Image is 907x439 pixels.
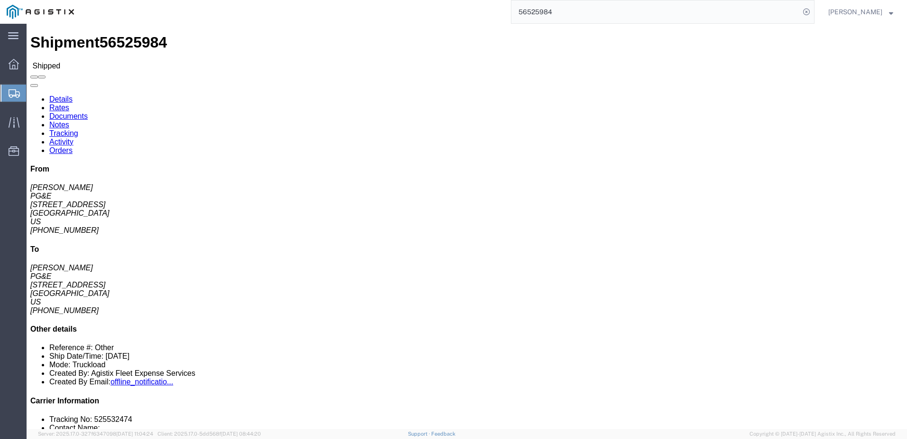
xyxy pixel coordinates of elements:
[828,7,882,17] span: Deni Smith
[828,6,894,18] button: [PERSON_NAME]
[157,431,261,437] span: Client: 2025.17.0-5dd568f
[511,0,800,23] input: Search for shipment number, reference number
[38,431,153,437] span: Server: 2025.17.0-327f6347098
[408,431,432,437] a: Support
[750,430,896,438] span: Copyright © [DATE]-[DATE] Agistix Inc., All Rights Reserved
[116,431,153,437] span: [DATE] 11:04:24
[27,24,907,429] iframe: FS Legacy Container
[7,5,74,19] img: logo
[431,431,455,437] a: Feedback
[221,431,261,437] span: [DATE] 08:44:20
